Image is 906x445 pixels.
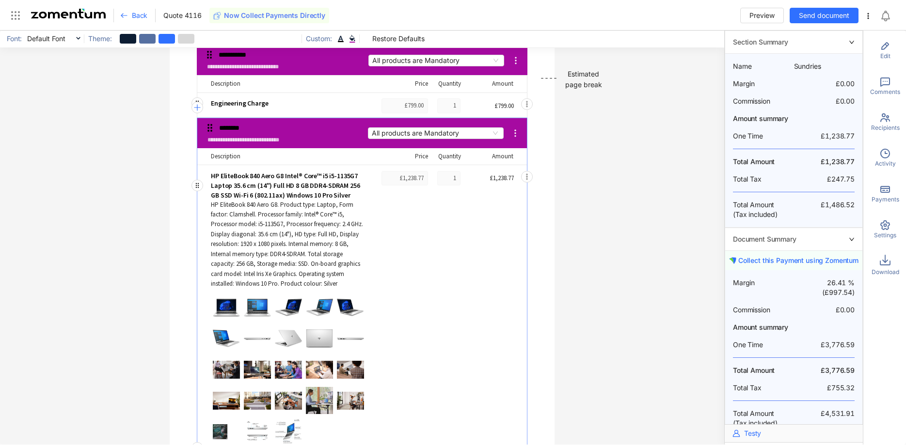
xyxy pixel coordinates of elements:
[464,101,514,111] div: £799.00
[733,278,794,297] span: Margin
[306,387,333,414] img: thumbnail
[213,325,240,352] img: thumbnail
[4,34,25,44] span: Font:
[306,356,333,383] img: thumbnail
[211,98,268,108] span: Engineering Charge
[209,8,329,23] button: Now Collect Payments Directly
[244,356,271,383] img: thumbnail
[31,9,106,18] img: Zomentum Logo
[799,10,849,21] span: Send document
[794,409,855,428] span: £4,531.91
[749,10,775,21] span: Preview
[211,171,364,200] span: HP EliteBook 840 Aero G8 Intel® Core™ i5 i5-1135G7 Laptop 35.6 cm (14") Full HD 8 GB DDR4-SDRAM 2...
[872,268,899,276] span: Download
[794,366,855,375] span: £3,776.59
[733,210,794,219] span: (Tax included)
[733,418,794,428] span: (Tax included)
[794,200,855,219] span: £1,486.52
[213,356,240,383] img: thumbnail
[733,61,794,71] span: Name
[849,236,855,242] span: right
[867,214,903,246] div: Settings
[794,61,855,71] span: Sundries
[867,106,903,138] div: Recipients
[880,4,899,27] div: Notifications
[794,174,855,184] span: £247.75
[244,294,271,321] img: thumbnail
[733,96,794,106] span: Commission
[132,11,147,20] span: Back
[725,228,862,251] div: rightDocument Summary
[867,34,903,66] div: Edit
[872,195,899,204] span: Payments
[733,200,794,210] span: Total Amount
[725,31,862,54] div: rightSection Summary
[794,278,855,297] span: 26.41 % (£997.54)
[733,114,855,123] span: Amount summary
[275,325,302,352] img: thumbnail
[213,418,240,445] img: thumbnail
[733,409,794,418] span: Total Amount
[337,356,364,383] img: thumbnail
[370,152,428,161] div: Price
[794,383,855,393] span: £755.32
[275,418,302,445] img: thumbnail
[381,171,428,185] div: £1,238.77
[372,33,425,44] span: Restore Defaults
[794,131,855,141] span: £1,238.77
[364,31,433,46] button: Restore Defaults
[880,52,890,61] span: Edit
[733,366,794,375] span: Total Amount
[733,174,794,184] span: Total Tax
[372,55,500,66] span: All products are Mandatory
[213,387,240,414] img: thumbnail
[871,123,900,132] span: Recipients
[370,79,428,89] div: Price
[733,235,796,243] span: Document Summary
[568,69,599,79] div: Estimated
[244,418,271,445] img: thumbnail
[565,79,602,90] div: page break
[794,96,855,106] span: £0.00
[794,340,855,350] span: £3,776.59
[381,98,428,113] div: £799.00
[794,79,855,89] span: £0.00
[163,11,202,20] span: Quote 4116
[733,38,788,46] span: Section Summary
[794,157,855,167] span: £1,238.77
[468,152,513,161] div: Amount
[468,79,513,89] div: Amount
[725,251,862,270] button: Collect this Payment using Zomentum
[870,88,900,96] span: Comments
[790,8,858,23] button: Send document
[733,340,794,350] span: One Time
[867,249,903,281] div: Download
[306,294,333,321] img: thumbnail
[303,34,334,44] span: Custom:
[306,325,333,352] img: thumbnail
[211,152,363,161] div: Description
[337,325,364,352] img: thumbnail
[733,79,794,89] span: Margin
[733,305,794,315] span: Commission
[733,157,794,167] span: Total Amount
[867,142,903,174] div: Activity
[27,31,80,46] span: Default Font
[275,356,302,383] img: thumbnail
[875,159,896,168] span: Activity
[738,256,858,265] span: Collect this Payment using Zomentum
[337,294,364,321] img: thumbnail
[733,322,855,332] span: Amount summary
[849,39,855,45] span: right
[867,70,903,102] div: Comments
[275,387,302,414] img: thumbnail
[244,325,271,352] img: thumbnail
[733,383,794,393] span: Total Tax
[275,294,302,321] img: thumbnail
[211,79,363,89] div: Description
[874,231,896,240] span: Settings
[437,98,461,113] div: 1
[437,171,461,185] div: 1
[244,387,271,414] img: thumbnail
[85,34,114,44] span: Theme:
